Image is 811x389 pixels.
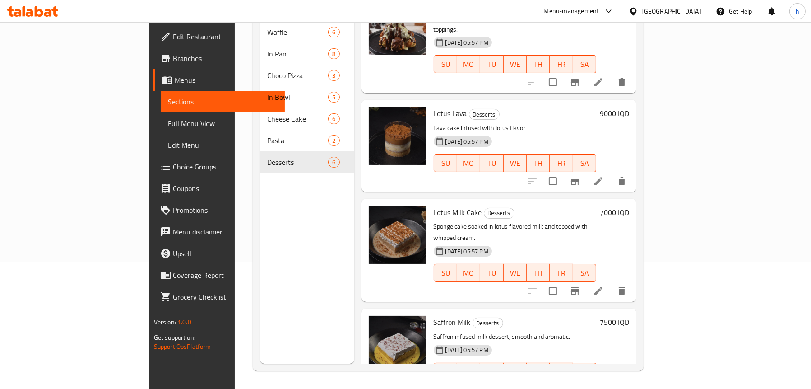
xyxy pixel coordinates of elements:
[564,280,586,302] button: Branch-specific-item
[550,363,573,381] button: FR
[154,341,211,352] a: Support.OpsPlatform
[434,13,597,35] p: Layered dessert stacked high with cream, chocolate and toppings.
[543,73,562,92] span: Select to update
[260,43,354,65] div: In Pan8
[329,93,339,102] span: 5
[161,91,285,112] a: Sections
[484,58,500,71] span: TU
[442,346,492,354] span: [DATE] 05:57 PM
[153,178,285,199] a: Coupons
[527,55,550,73] button: TH
[527,154,550,172] button: TH
[504,154,527,172] button: WE
[553,267,569,280] span: FR
[457,363,480,381] button: MO
[267,70,328,81] span: Choco Pizza
[153,286,285,308] a: Grocery Checklist
[329,71,339,80] span: 3
[260,130,354,151] div: Pasta2
[438,267,454,280] span: SU
[173,31,278,42] span: Edit Restaurant
[553,58,569,71] span: FR
[484,208,514,218] span: Desserts
[153,243,285,264] a: Upsell
[173,226,278,237] span: Menu disclaimer
[527,264,550,282] button: TH
[267,157,328,168] span: Desserts
[507,157,523,170] span: WE
[173,183,278,194] span: Coupons
[328,70,339,81] div: items
[457,55,480,73] button: MO
[484,267,500,280] span: TU
[530,58,546,71] span: TH
[796,6,799,16] span: h
[484,208,514,219] div: Desserts
[593,77,604,88] a: Edit menu item
[593,176,604,187] a: Edit menu item
[600,206,629,219] h6: 7000 IQD
[434,363,457,381] button: SU
[434,264,457,282] button: SU
[328,157,339,168] div: items
[329,136,339,145] span: 2
[173,291,278,302] span: Grocery Checklist
[173,270,278,281] span: Coverage Report
[469,109,500,120] div: Desserts
[469,109,499,120] span: Desserts
[267,48,328,59] div: In Pan
[154,332,195,343] span: Get support on:
[434,55,457,73] button: SU
[457,154,480,172] button: MO
[369,107,426,165] img: Lotus Lava
[507,58,523,71] span: WE
[153,264,285,286] a: Coverage Report
[328,27,339,37] div: items
[369,316,426,374] img: Saffron Milk
[173,53,278,64] span: Branches
[577,58,593,71] span: SA
[260,18,354,177] nav: Menu sections
[543,281,562,300] span: Select to update
[168,140,278,150] span: Edit Menu
[267,27,328,37] span: Waffle
[267,92,328,103] span: In Bowl
[154,316,176,328] span: Version:
[161,134,285,156] a: Edit Menu
[434,221,597,244] p: Sponge cake soaked in lotus flavored milk and topped with whipped cream.
[161,112,285,134] a: Full Menu View
[329,50,339,58] span: 8
[573,154,596,172] button: SA
[573,55,596,73] button: SA
[527,363,550,381] button: TH
[434,331,597,342] p: Saffron infused milk dessert, smooth and aromatic.
[175,75,278,85] span: Menus
[461,267,477,280] span: MO
[550,55,573,73] button: FR
[484,157,500,170] span: TU
[153,26,285,47] a: Edit Restaurant
[642,6,701,16] div: [GEOGRAPHIC_DATA]
[611,170,633,192] button: delete
[153,69,285,91] a: Menus
[473,318,503,328] span: Desserts
[328,48,339,59] div: items
[577,267,593,280] span: SA
[153,156,285,178] a: Choice Groups
[611,71,633,93] button: delete
[153,221,285,243] a: Menu disclaimer
[329,28,339,37] span: 6
[442,38,492,47] span: [DATE] 05:57 PM
[564,170,586,192] button: Branch-specific-item
[550,154,573,172] button: FR
[480,154,503,172] button: TU
[260,108,354,130] div: Cheese Cake6
[480,363,503,381] button: TU
[543,172,562,191] span: Select to update
[328,92,339,103] div: items
[442,137,492,146] span: [DATE] 05:57 PM
[573,363,596,381] button: SA
[550,264,573,282] button: FR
